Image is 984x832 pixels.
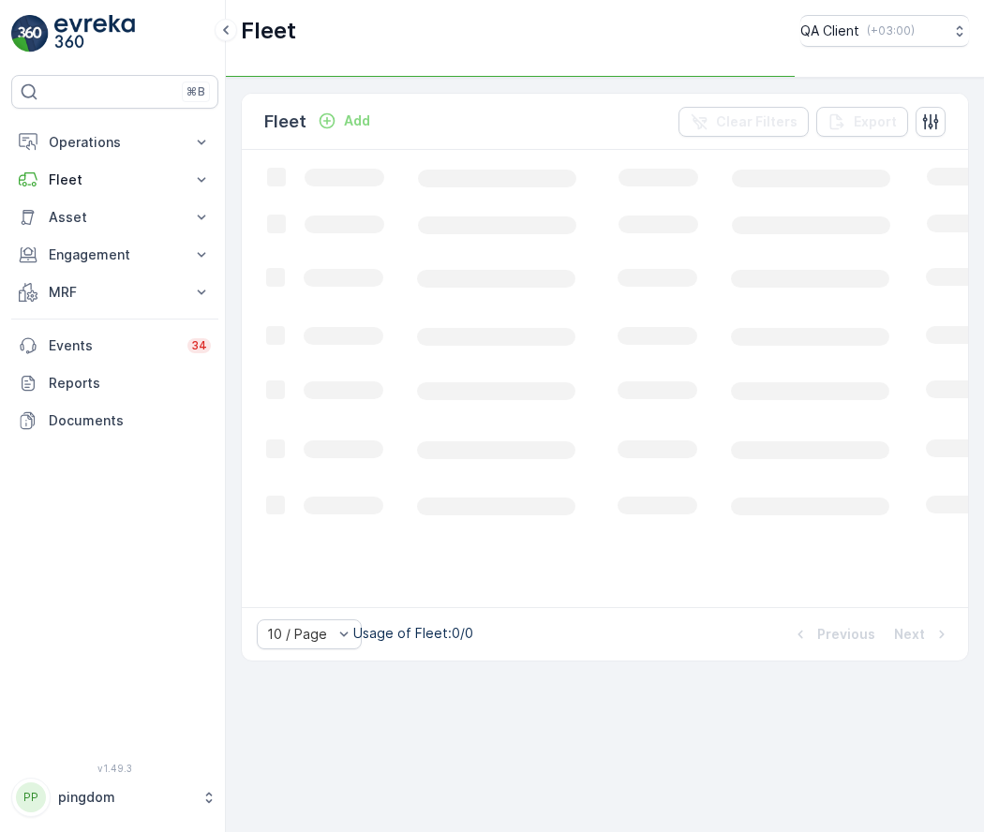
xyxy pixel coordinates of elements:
[16,782,46,812] div: PP
[11,274,218,311] button: MRF
[49,411,211,430] p: Documents
[310,110,378,132] button: Add
[11,402,218,439] a: Documents
[716,112,798,131] p: Clear Filters
[186,84,205,99] p: ⌘B
[854,112,897,131] p: Export
[800,22,859,40] p: QA Client
[264,109,306,135] p: Fleet
[11,327,218,364] a: Events34
[789,623,877,646] button: Previous
[11,778,218,817] button: PPpingdom
[678,107,809,137] button: Clear Filters
[49,374,211,393] p: Reports
[241,16,296,46] p: Fleet
[54,15,135,52] img: logo_light-DOdMpM7g.png
[191,338,207,353] p: 34
[58,788,192,807] p: pingdom
[800,15,969,47] button: QA Client(+03:00)
[49,133,181,152] p: Operations
[353,624,473,643] p: Usage of Fleet : 0/0
[49,245,181,264] p: Engagement
[11,124,218,161] button: Operations
[11,161,218,199] button: Fleet
[11,236,218,274] button: Engagement
[11,763,218,774] span: v 1.49.3
[49,336,176,355] p: Events
[816,107,908,137] button: Export
[894,625,925,644] p: Next
[11,15,49,52] img: logo
[817,625,875,644] p: Previous
[11,199,218,236] button: Asset
[867,23,915,38] p: ( +03:00 )
[892,623,953,646] button: Next
[49,283,181,302] p: MRF
[49,171,181,189] p: Fleet
[49,208,181,227] p: Asset
[11,364,218,402] a: Reports
[344,111,370,130] p: Add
